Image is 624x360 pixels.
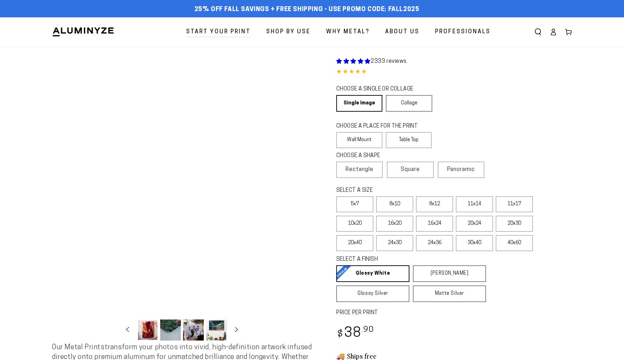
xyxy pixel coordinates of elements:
[137,319,158,341] button: Load image 1 in gallery view
[261,23,316,41] a: Shop By Use
[456,216,493,232] label: 20x24
[266,27,311,37] span: Shop By Use
[336,285,409,302] a: Glossy Silver
[435,27,491,37] span: Professionals
[413,265,486,282] a: [PERSON_NAME]
[416,216,453,232] label: 16x24
[413,285,486,302] a: Matte Silver
[346,165,373,174] span: Rectangle
[52,47,312,343] media-gallery: Gallery Viewer
[181,23,256,41] a: Start Your Print
[456,196,493,212] label: 11x14
[336,122,425,130] legend: CHOOSE A PLACE FOR THE PRINT
[229,322,244,337] button: Slide right
[194,6,419,14] span: 25% off FALL Savings + Free Shipping - Use Promo Code: FALL2025
[336,235,373,251] label: 20x40
[386,95,432,112] a: Collage
[206,319,227,341] button: Load image 4 in gallery view
[496,216,533,232] label: 20x30
[186,27,251,37] span: Start Your Print
[456,235,493,251] label: 30x40
[380,23,425,41] a: About Us
[336,132,382,148] label: Wall Mount
[496,196,533,212] label: 11x17
[52,27,114,37] img: Aluminyze
[530,24,546,40] summary: Search our site
[336,309,572,317] label: PRICE PER PRINT
[336,256,469,264] legend: SELECT A FINISH
[336,95,382,112] a: Single Image
[496,235,533,251] label: 40x60
[401,165,420,174] span: Square
[386,132,432,148] label: Table Top
[336,196,373,212] label: 5x7
[416,196,453,212] label: 8x12
[376,235,413,251] label: 24x30
[160,319,181,341] button: Load image 2 in gallery view
[326,27,370,37] span: Why Metal?
[376,216,413,232] label: 16x20
[376,196,413,212] label: 8x10
[120,322,135,337] button: Slide left
[336,67,572,77] div: 4.85 out of 5.0 stars
[321,23,375,41] a: Why Metal?
[337,330,343,339] span: $
[183,319,204,341] button: Load image 3 in gallery view
[430,23,496,41] a: Professionals
[336,187,475,195] legend: SELECT A SIZE
[362,326,374,334] sup: .90
[416,235,453,251] label: 24x36
[336,265,409,282] a: Glossy White
[336,327,374,340] bdi: 38
[447,167,475,172] span: Panoramic
[336,85,426,93] legend: CHOOSE A SINGLE OR COLLAGE
[336,152,426,160] legend: CHOOSE A SHAPE
[385,27,419,37] span: About Us
[336,216,373,232] label: 10x20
